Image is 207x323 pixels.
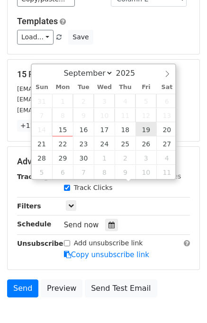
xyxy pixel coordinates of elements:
a: Copy unsubscribe link [64,251,149,259]
span: September 14, 2025 [32,122,53,136]
span: September 17, 2025 [94,122,115,136]
span: September 8, 2025 [52,108,73,122]
a: Templates [17,16,58,26]
small: [EMAIL_ADDRESS][DOMAIN_NAME] [17,85,123,92]
span: October 4, 2025 [156,151,177,165]
span: September 9, 2025 [73,108,94,122]
span: Sun [32,84,53,90]
span: Thu [115,84,135,90]
strong: Filters [17,202,41,210]
span: September 18, 2025 [115,122,135,136]
span: October 3, 2025 [135,151,156,165]
span: September 5, 2025 [135,94,156,108]
h5: Advanced [17,156,190,167]
span: September 2, 2025 [73,94,94,108]
button: Save [68,30,93,45]
span: September 12, 2025 [135,108,156,122]
span: Wed [94,84,115,90]
span: October 9, 2025 [115,165,135,179]
span: September 25, 2025 [115,136,135,151]
span: September 16, 2025 [73,122,94,136]
span: October 11, 2025 [156,165,177,179]
span: Send now [64,221,99,229]
strong: Unsubscribe [17,240,63,247]
span: October 7, 2025 [73,165,94,179]
span: September 23, 2025 [73,136,94,151]
span: September 15, 2025 [52,122,73,136]
span: September 26, 2025 [135,136,156,151]
a: Send Test Email [85,279,157,297]
span: September 7, 2025 [32,108,53,122]
span: September 13, 2025 [156,108,177,122]
input: Year [113,69,147,78]
span: September 29, 2025 [52,151,73,165]
strong: Schedule [17,220,51,228]
span: September 27, 2025 [156,136,177,151]
span: September 4, 2025 [115,94,135,108]
small: [EMAIL_ADDRESS][DOMAIN_NAME] [17,107,123,114]
span: October 1, 2025 [94,151,115,165]
span: September 21, 2025 [32,136,53,151]
label: Track Clicks [74,183,113,193]
span: September 22, 2025 [52,136,73,151]
span: Sat [156,84,177,90]
span: October 2, 2025 [115,151,135,165]
span: September 1, 2025 [52,94,73,108]
label: Add unsubscribe link [74,238,143,248]
span: September 24, 2025 [94,136,115,151]
a: Preview [41,279,82,297]
span: September 6, 2025 [156,94,177,108]
span: October 10, 2025 [135,165,156,179]
span: September 30, 2025 [73,151,94,165]
iframe: Chat Widget [160,278,207,323]
span: October 6, 2025 [52,165,73,179]
a: Send [7,279,38,297]
span: Fri [135,84,156,90]
span: October 8, 2025 [94,165,115,179]
span: August 31, 2025 [32,94,53,108]
a: +12 more [17,120,57,132]
span: September 3, 2025 [94,94,115,108]
h5: 15 Recipients [17,69,190,80]
span: September 10, 2025 [94,108,115,122]
span: September 19, 2025 [135,122,156,136]
strong: Tracking [17,173,49,180]
span: October 5, 2025 [32,165,53,179]
a: Load... [17,30,54,45]
span: September 20, 2025 [156,122,177,136]
span: September 28, 2025 [32,151,53,165]
small: [EMAIL_ADDRESS][DOMAIN_NAME] [17,96,123,103]
span: Tue [73,84,94,90]
span: Mon [52,84,73,90]
span: September 11, 2025 [115,108,135,122]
